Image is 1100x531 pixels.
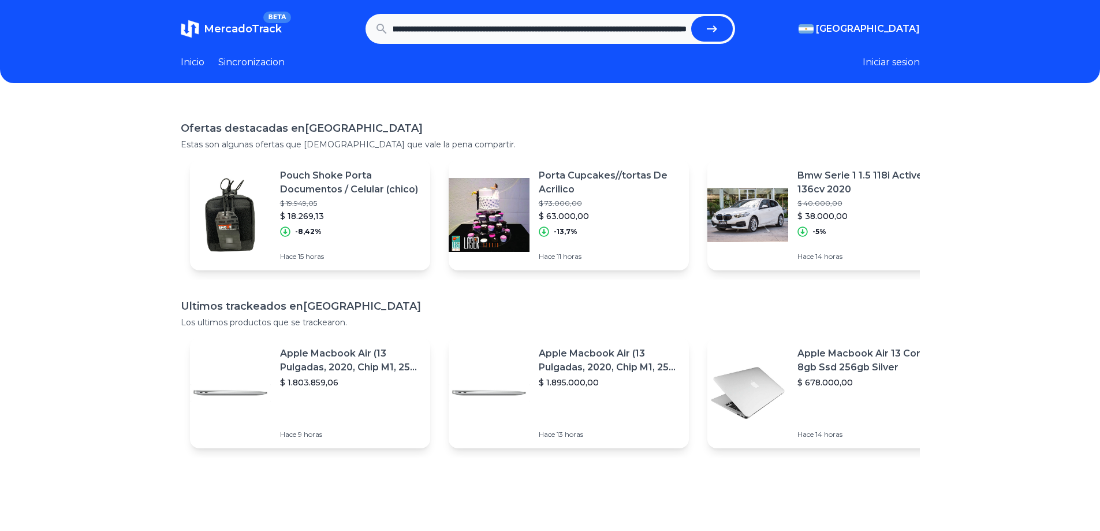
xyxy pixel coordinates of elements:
[539,169,680,196] p: Porta Cupcakes//tortas De Acrilico
[707,159,948,270] a: Featured imageBmw Serie 1 1.5 118i Active 136cv 2020$ 40.000,00$ 38.000,00-5%Hace 14 horas
[218,55,285,69] a: Sincronizacion
[539,430,680,439] p: Hace 13 horas
[190,352,271,433] img: Featured image
[449,174,530,255] img: Featured image
[204,23,282,35] span: MercadoTrack
[280,199,421,208] p: $ 19.949,05
[280,210,421,222] p: $ 18.269,13
[797,430,938,439] p: Hace 14 horas
[539,252,680,261] p: Hace 11 horas
[799,22,920,36] button: [GEOGRAPHIC_DATA]
[799,24,814,34] img: Argentina
[863,55,920,69] button: Iniciar sesion
[280,430,421,439] p: Hace 9 horas
[181,55,204,69] a: Inicio
[181,317,920,328] p: Los ultimos productos que se trackearon.
[190,174,271,255] img: Featured image
[707,352,788,433] img: Featured image
[449,352,530,433] img: Featured image
[812,227,826,236] p: -5%
[797,252,938,261] p: Hace 14 horas
[181,139,920,150] p: Estas son algunas ofertas que [DEMOGRAPHIC_DATA] que vale la pena compartir.
[707,337,948,448] a: Featured imageApple Macbook Air 13 Core I5 8gb Ssd 256gb Silver$ 678.000,00Hace 14 horas
[539,377,680,388] p: $ 1.895.000,00
[707,174,788,255] img: Featured image
[554,227,577,236] p: -13,7%
[797,199,938,208] p: $ 40.000,00
[280,377,421,388] p: $ 1.803.859,06
[280,252,421,261] p: Hace 15 horas
[280,169,421,196] p: Pouch Shoke Porta Documentos / Celular (chico)
[449,337,689,448] a: Featured imageApple Macbook Air (13 Pulgadas, 2020, Chip M1, 256 Gb De Ssd, 8 Gb De Ram) - Plata$...
[797,210,938,222] p: $ 38.000,00
[181,120,920,136] h1: Ofertas destacadas en [GEOGRAPHIC_DATA]
[181,20,282,38] a: MercadoTrackBETA
[539,347,680,374] p: Apple Macbook Air (13 Pulgadas, 2020, Chip M1, 256 Gb De Ssd, 8 Gb De Ram) - Plata
[190,337,430,448] a: Featured imageApple Macbook Air (13 Pulgadas, 2020, Chip M1, 256 Gb De Ssd, 8 Gb De Ram) - Plata$...
[797,377,938,388] p: $ 678.000,00
[190,159,430,270] a: Featured imagePouch Shoke Porta Documentos / Celular (chico)$ 19.949,05$ 18.269,13-8,42%Hace 15 h...
[181,298,920,314] h1: Ultimos trackeados en [GEOGRAPHIC_DATA]
[449,159,689,270] a: Featured imagePorta Cupcakes//tortas De Acrilico$ 73.000,00$ 63.000,00-13,7%Hace 11 horas
[797,347,938,374] p: Apple Macbook Air 13 Core I5 8gb Ssd 256gb Silver
[539,199,680,208] p: $ 73.000,00
[295,227,322,236] p: -8,42%
[181,20,199,38] img: MercadoTrack
[263,12,290,23] span: BETA
[797,169,938,196] p: Bmw Serie 1 1.5 118i Active 136cv 2020
[816,22,920,36] span: [GEOGRAPHIC_DATA]
[280,347,421,374] p: Apple Macbook Air (13 Pulgadas, 2020, Chip M1, 256 Gb De Ssd, 8 Gb De Ram) - Plata
[539,210,680,222] p: $ 63.000,00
